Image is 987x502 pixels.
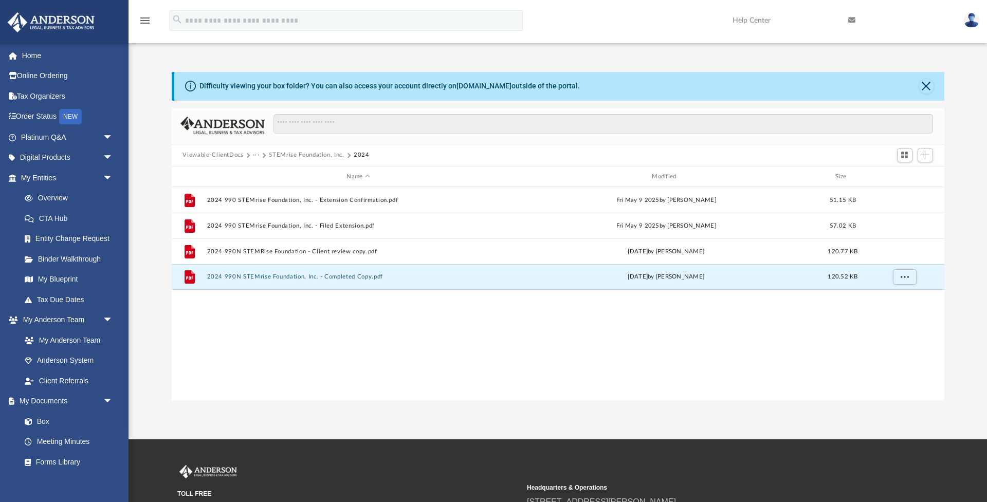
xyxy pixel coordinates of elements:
[456,82,511,90] a: [DOMAIN_NAME]
[206,172,509,181] div: Name
[139,20,151,27] a: menu
[199,81,580,91] div: Difficulty viewing your box folder? You can also access your account directly on outside of the p...
[172,187,944,400] div: grid
[253,151,260,160] button: ···
[514,172,817,181] div: Modified
[7,45,129,66] a: Home
[5,12,98,32] img: Anderson Advisors Platinum Portal
[139,14,151,27] i: menu
[172,14,183,25] i: search
[14,330,118,350] a: My Anderson Team
[828,274,857,280] span: 120.52 KB
[207,274,510,281] button: 2024 990N STEMrise Foundation, Inc. - Completed Copy.pdf
[7,391,123,412] a: My Documentsarrow_drop_down
[273,114,933,134] input: Search files and folders
[14,269,123,290] a: My Blueprint
[918,148,933,162] button: Add
[177,465,239,478] img: Anderson Advisors Platinum Portal
[527,483,869,492] small: Headquarters & Operations
[182,151,243,160] button: Viewable-ClientDocs
[829,197,855,203] span: 51.15 KB
[14,452,118,472] a: Forms Library
[14,208,129,229] a: CTA Hub
[7,66,129,86] a: Online Ordering
[269,151,344,160] button: STEMrise Foundation, Inc,
[14,350,123,371] a: Anderson System
[103,147,123,169] span: arrow_drop_down
[14,370,123,391] a: Client Referrals
[919,79,934,94] button: Close
[822,172,863,181] div: Size
[7,106,129,127] a: Order StatusNEW
[7,147,129,168] a: Digital Productsarrow_drop_down
[892,270,916,285] button: More options
[14,432,123,452] a: Meeting Minutes
[14,188,129,209] a: Overview
[515,273,818,282] div: [DATE] by [PERSON_NAME]
[897,148,912,162] button: Switch to Grid View
[7,86,129,106] a: Tax Organizers
[828,249,857,254] span: 120.77 KB
[7,168,129,188] a: My Entitiesarrow_drop_down
[14,249,129,269] a: Binder Walkthrough
[207,248,510,255] button: 2024 990N STEMRise Foundation - Client review copy.pdf
[7,127,129,147] a: Platinum Q&Aarrow_drop_down
[14,411,118,432] a: Box
[207,222,510,229] button: 2024 990 STEMrise Foundation, Inc. - Filed Extension.pdf
[103,168,123,189] span: arrow_drop_down
[103,391,123,412] span: arrow_drop_down
[7,310,123,330] a: My Anderson Teamarrow_drop_down
[103,310,123,331] span: arrow_drop_down
[103,127,123,148] span: arrow_drop_down
[868,172,940,181] div: id
[14,229,129,249] a: Entity Change Request
[515,196,818,205] div: Fri May 9 2025 by [PERSON_NAME]
[354,151,370,160] button: 2024
[59,109,82,124] div: NEW
[207,197,510,203] button: 2024 990 STEMrise Foundation, Inc. - Extension Confirmation.pdf
[14,289,129,310] a: Tax Due Dates
[515,247,818,256] div: [DATE] by [PERSON_NAME]
[176,172,202,181] div: id
[829,223,855,229] span: 57.02 KB
[515,221,818,231] div: Fri May 9 2025 by [PERSON_NAME]
[964,13,979,28] img: User Pic
[177,489,520,498] small: TOLL FREE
